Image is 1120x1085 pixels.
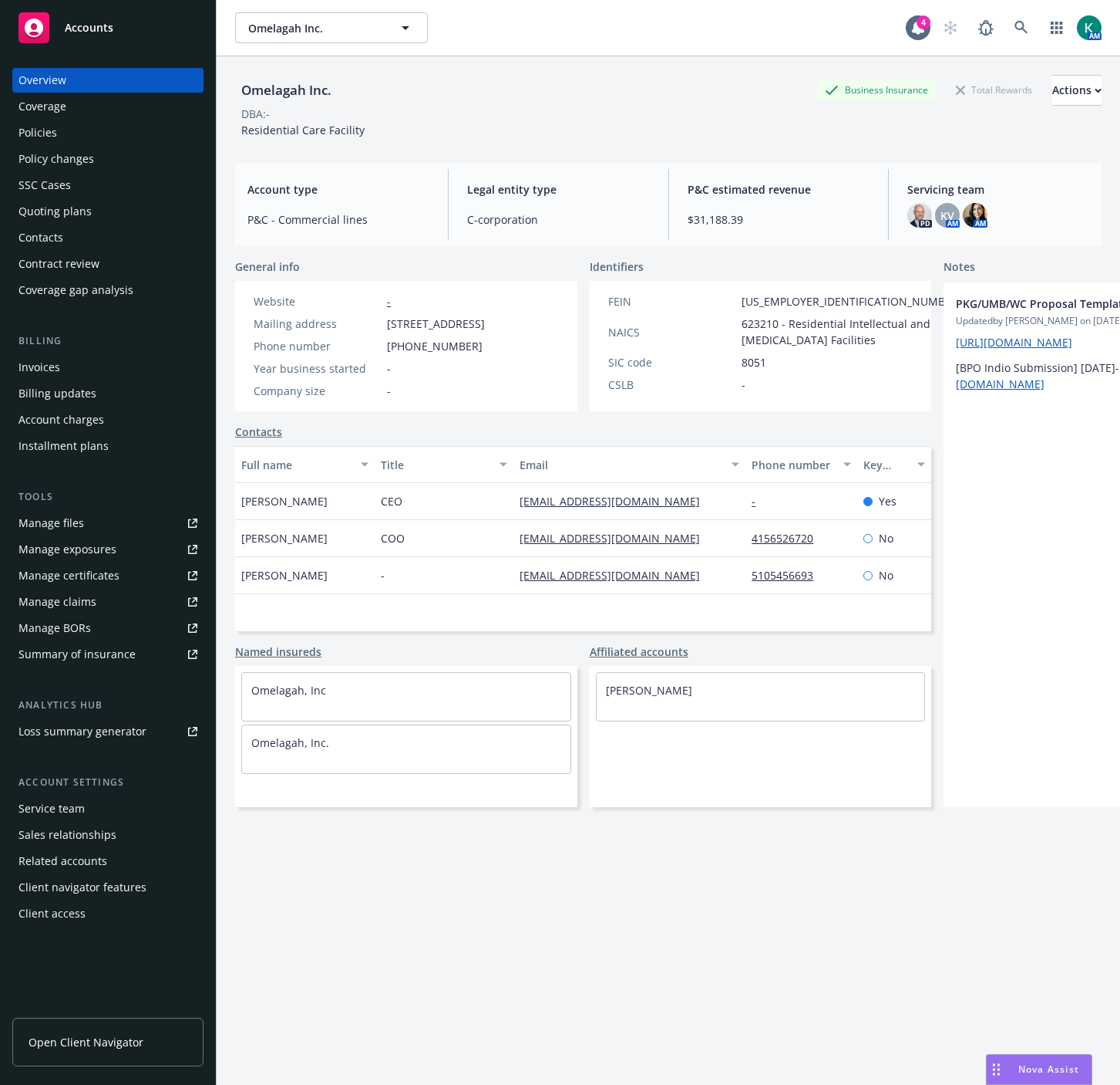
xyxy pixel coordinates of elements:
span: No [879,567,893,583]
span: 623210 - Residential Intellectual and [MEDICAL_DATA] Facilities [742,316,962,348]
div: Total Rewards [948,80,1040,100]
span: Accounts [65,22,113,34]
a: - [387,294,391,309]
span: $31,188.39 [688,211,869,228]
span: Yes [879,493,896,509]
span: - [742,377,745,393]
span: P&C estimated revenue [688,181,869,198]
span: [STREET_ADDRESS] [387,316,485,332]
span: Residential Care Facility [241,123,365,137]
div: 4 [917,15,930,29]
div: Key contact [863,457,908,473]
a: Coverage gap analysis [12,278,203,303]
img: photo [907,203,932,228]
div: Coverage [18,94,66,119]
a: [EMAIL_ADDRESS][DOMAIN_NAME] [520,531,712,546]
div: Sales relationships [18,823,116,847]
a: Client navigator features [12,875,203,900]
a: Omelagah, Inc. [251,735,329,750]
a: Policy changes [12,147,203,171]
a: Start snowing [935,12,966,43]
button: Nova Assist [986,1054,1092,1085]
div: Drag to move [987,1055,1006,1084]
div: Business Insurance [817,80,936,100]
div: Loss summary generator [18,719,146,744]
a: Invoices [12,355,203,380]
span: - [381,567,385,583]
div: Company size [254,383,381,399]
span: Notes [943,259,975,277]
div: Related accounts [18,849,107,874]
span: P&C - Commercial lines [247,211,429,228]
a: Named insureds [235,644,321,660]
a: Report a Bug [970,12,1001,43]
div: Summary of insurance [18,642,136,667]
span: - [387,360,391,377]
span: [PERSON_NAME] [241,530,328,546]
span: Identifiers [590,259,644,275]
a: Overview [12,68,203,93]
div: Manage files [18,511,84,536]
a: Service team [12,796,203,821]
div: Title [381,457,491,473]
div: SSC Cases [18,173,71,198]
div: Mailing address [254,316,381,332]
button: Title [375,446,514,483]
div: NAICS [608,324,735,340]
a: Accounts [12,6,203,49]
a: Manage certificates [12,563,203,588]
div: Manage certificates [18,563,119,588]
div: Account settings [12,775,203,790]
div: Service team [18,796,85,821]
div: FEIN [608,293,735,309]
button: Omelagah Inc. [235,12,428,43]
button: Actions [1052,75,1102,106]
a: Search [1006,12,1037,43]
a: Quoting plans [12,199,203,224]
button: Email [513,446,745,483]
div: CSLB [608,377,735,393]
div: Policy changes [18,147,94,171]
div: Phone number [752,457,833,473]
div: Installment plans [18,434,109,458]
div: Account charges [18,407,104,432]
a: Account charges [12,407,203,432]
a: Billing updates [12,381,203,406]
span: COO [381,530,405,546]
a: 5105456693 [752,568,826,583]
img: photo [963,203,987,228]
span: Servicing team [907,181,1089,198]
span: CEO [381,493,402,509]
a: Contacts [12,225,203,250]
span: Open Client Navigator [29,1034,143,1050]
a: Policies [12,120,203,145]
div: Actions [1052,76,1102,105]
a: Manage BORs [12,616,203,641]
a: [EMAIL_ADDRESS][DOMAIN_NAME] [520,494,712,509]
div: Full name [241,457,351,473]
a: Contacts [235,424,282,440]
span: Omelagah Inc. [248,20,382,36]
div: Manage exposures [18,537,116,562]
div: Year business started [254,360,381,377]
a: Contract review [12,252,203,276]
a: [PERSON_NAME] [606,683,692,698]
div: Coverage gap analysis [18,278,133,303]
div: Quoting plans [18,199,92,224]
button: Phone number [745,446,856,483]
a: SSC Cases [12,173,203,198]
a: 4156526720 [752,531,826,546]
div: Policies [18,120,57,145]
span: Nova Assist [1018,1063,1079,1076]
div: Billing [12,333,203,349]
span: C-corporation [467,211,649,228]
a: Omelagah, Inc [251,683,326,698]
div: Manage BORs [18,616,91,641]
a: Related accounts [12,849,203,874]
a: Manage exposures [12,537,203,562]
a: Affiliated accounts [590,644,688,660]
span: 8051 [742,354,766,370]
div: SIC code [608,354,735,370]
a: Manage files [12,511,203,536]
